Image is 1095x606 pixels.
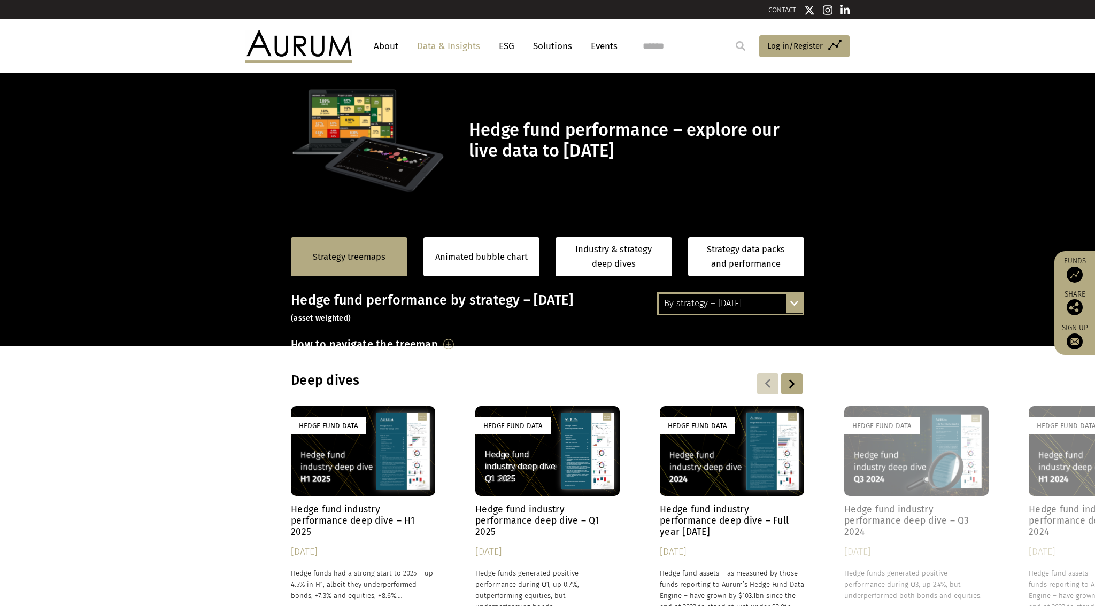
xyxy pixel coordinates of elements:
img: Share this post [1067,299,1083,315]
a: Solutions [528,36,577,56]
a: Log in/Register [759,35,850,58]
a: CONTACT [768,6,796,14]
a: Data & Insights [412,36,485,56]
div: [DATE] [844,545,989,560]
img: Twitter icon [804,5,815,15]
img: Linkedin icon [840,5,850,15]
a: Strategy treemaps [313,250,385,264]
h4: Hedge fund industry performance deep dive – Q3 2024 [844,504,989,538]
div: By strategy – [DATE] [659,294,803,313]
div: [DATE] [291,545,435,560]
img: Sign up to our newsletter [1067,333,1083,349]
p: Hedge funds had a strong start to 2025 – up 4.5% in H1, albeit they underperformed bonds, +7.3% a... [291,568,435,601]
div: Hedge Fund Data [660,417,735,434]
small: (asset weighted) [291,314,351,323]
input: Submit [730,35,751,57]
a: Industry & strategy deep dives [556,237,672,276]
h1: Hedge fund performance – explore our live data to [DATE] [469,120,801,161]
div: [DATE] [475,545,620,560]
div: Hedge Fund Data [844,417,920,434]
a: About [368,36,404,56]
a: Strategy data packs and performance [688,237,805,276]
div: Hedge Fund Data [475,417,551,434]
div: Hedge Fund Data [291,417,366,434]
a: Events [585,36,618,56]
h4: Hedge fund industry performance deep dive – Q1 2025 [475,504,620,538]
a: Animated bubble chart [435,250,528,264]
a: Sign up [1060,323,1090,349]
span: Log in/Register [767,40,823,52]
a: Funds [1060,257,1090,283]
h3: Hedge fund performance by strategy – [DATE] [291,292,804,324]
img: Access Funds [1067,267,1083,283]
h3: How to navigate the treemap [291,335,438,353]
div: [DATE] [660,545,804,560]
img: Instagram icon [823,5,832,15]
p: Hedge funds generated positive performance during Q3, up 2.4%, but underperformed both bonds and ... [844,568,989,601]
img: Aurum [245,30,352,62]
div: Share [1060,291,1090,315]
h4: Hedge fund industry performance deep dive – Full year [DATE] [660,504,804,538]
h4: Hedge fund industry performance deep dive – H1 2025 [291,504,435,538]
h3: Deep dives [291,372,666,389]
a: ESG [493,36,520,56]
